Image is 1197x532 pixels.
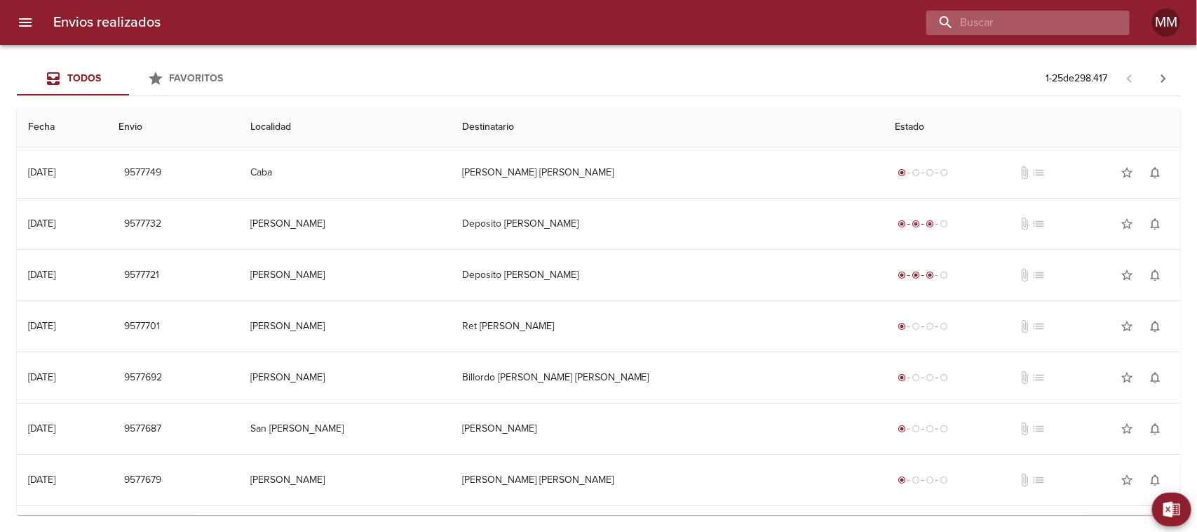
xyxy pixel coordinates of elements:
button: Activar notificaciones [1141,210,1169,238]
button: Activar notificaciones [1141,312,1169,340]
span: radio_button_unchecked [940,476,948,484]
span: notifications_none [1148,217,1162,231]
span: radio_button_unchecked [940,271,948,279]
td: [PERSON_NAME] [PERSON_NAME] [451,455,884,505]
button: Agregar a favoritos [1113,210,1141,238]
span: notifications_none [1148,422,1162,436]
td: Caba [239,147,451,198]
span: 9577679 [124,472,161,489]
div: [DATE] [28,269,55,281]
button: 9577692 [119,365,168,391]
td: [PERSON_NAME] [451,404,884,454]
th: Localidad [239,107,451,147]
span: No tiene pedido asociado [1032,473,1046,487]
span: radio_button_checked [898,425,906,433]
span: radio_button_checked [898,168,906,177]
span: No tiene pedido asociado [1032,371,1046,385]
span: Pagina siguiente [1147,62,1180,95]
button: Activar notificaciones [1141,415,1169,443]
span: star_border [1120,319,1134,333]
button: Activar notificaciones [1141,466,1169,494]
div: Generado [895,166,951,180]
span: radio_button_unchecked [912,373,920,382]
span: 9577749 [124,164,161,182]
span: radio_button_checked [926,271,934,279]
div: Generado [895,422,951,436]
div: Generado [895,371,951,385]
span: 9577701 [124,318,160,335]
span: star_border [1120,473,1134,487]
span: No tiene pedido asociado [1032,319,1046,333]
span: radio_button_unchecked [912,322,920,331]
div: En viaje [895,217,951,231]
button: Exportar Excel [1152,493,1191,526]
div: Abrir información de usuario [1152,8,1180,36]
span: No tiene pedido asociado [1032,422,1046,436]
span: radio_button_unchecked [940,322,948,331]
div: [DATE] [28,166,55,178]
div: MM [1152,8,1180,36]
span: radio_button_checked [898,476,906,484]
span: radio_button_checked [898,322,906,331]
span: radio_button_unchecked [940,220,948,228]
span: No tiene documentos adjuntos [1018,422,1032,436]
div: [DATE] [28,371,55,383]
span: No tiene pedido asociado [1032,166,1046,180]
span: No tiene documentos adjuntos [1018,371,1032,385]
div: Generado [895,473,951,487]
span: No tiene documentos adjuntos [1018,217,1032,231]
button: 9577687 [119,416,167,442]
button: Agregar a favoritos [1113,364,1141,392]
span: radio_button_unchecked [926,322,934,331]
button: 9577749 [119,160,167,186]
button: Agregar a favoritos [1113,159,1141,187]
span: radio_button_checked [898,220,906,228]
span: star_border [1120,268,1134,282]
span: radio_button_checked [898,373,906,382]
button: 9577732 [119,211,167,237]
th: Fecha [17,107,107,147]
span: radio_button_unchecked [940,373,948,382]
span: star_border [1120,371,1134,385]
td: [PERSON_NAME] [239,199,451,249]
span: No tiene pedido asociado [1032,217,1046,231]
h6: Envios realizados [53,11,161,34]
td: Deposito [PERSON_NAME] [451,199,884,249]
span: notifications_none [1148,166,1162,180]
button: 9577701 [119,314,165,340]
span: radio_button_unchecked [926,425,934,433]
span: radio_button_checked [898,271,906,279]
span: radio_button_checked [912,220,920,228]
span: No tiene documentos adjuntos [1018,319,1032,333]
span: notifications_none [1148,319,1162,333]
button: 9577721 [119,262,165,288]
span: radio_button_unchecked [926,373,934,382]
td: [PERSON_NAME] [239,352,451,403]
td: [PERSON_NAME] [239,250,451,300]
span: 9577692 [124,369,162,387]
button: Agregar a favoritos [1113,415,1141,443]
span: Todos [67,72,101,84]
span: No tiene documentos adjuntos [1018,166,1032,180]
span: notifications_none [1148,268,1162,282]
span: 9577687 [124,420,161,438]
button: Agregar a favoritos [1113,466,1141,494]
span: notifications_none [1148,371,1162,385]
span: star_border [1120,217,1134,231]
span: radio_button_unchecked [940,425,948,433]
td: [PERSON_NAME] [239,301,451,352]
span: radio_button_checked [912,271,920,279]
button: Activar notificaciones [1141,159,1169,187]
div: [DATE] [28,218,55,230]
button: 9577679 [119,467,167,493]
th: Envio [107,107,239,147]
button: menu [8,6,42,39]
span: notifications_none [1148,473,1162,487]
span: radio_button_unchecked [912,425,920,433]
span: radio_button_unchecked [940,168,948,177]
button: Agregar a favoritos [1113,261,1141,289]
span: radio_button_checked [926,220,934,228]
td: [PERSON_NAME] [PERSON_NAME] [451,147,884,198]
div: [DATE] [28,474,55,486]
button: Activar notificaciones [1141,364,1169,392]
